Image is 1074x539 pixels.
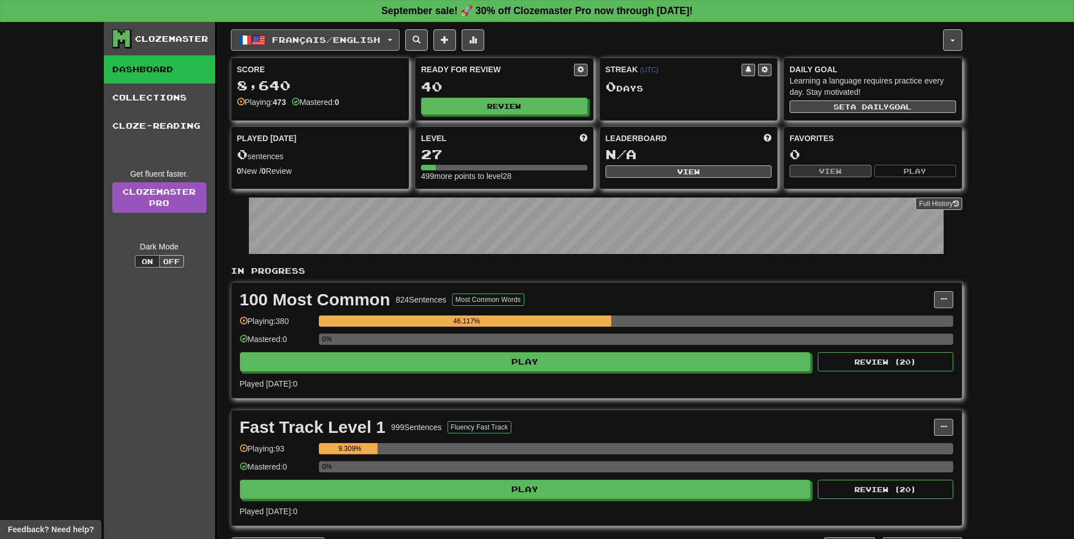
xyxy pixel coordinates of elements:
span: N/A [606,146,637,162]
button: Seta dailygoal [790,100,956,113]
a: Cloze-Reading [104,112,215,140]
a: Dashboard [104,55,215,84]
button: Off [159,255,184,268]
div: sentences [237,147,404,162]
span: Leaderboard [606,133,667,144]
div: New / Review [237,165,404,177]
span: Français / English [272,35,380,45]
button: Fluency Fast Track [448,421,511,433]
span: Score more points to level up [580,133,588,144]
button: Search sentences [405,29,428,51]
div: Playing: 93 [240,443,313,462]
button: Play [240,352,811,371]
div: Favorites [790,133,956,144]
strong: September sale! 🚀 30% off Clozemaster Pro now through [DATE]! [382,5,693,16]
div: Mastered: 0 [240,461,313,480]
span: This week in points, UTC [764,133,771,144]
button: More stats [462,29,484,51]
button: Français/English [231,29,400,51]
span: Played [DATE]: 0 [240,507,297,516]
button: Play [874,165,956,177]
div: Score [237,64,404,75]
div: 824 Sentences [396,294,446,305]
button: Add sentence to collection [433,29,456,51]
p: In Progress [231,265,962,277]
div: 100 Most Common [240,291,391,308]
div: Learning a language requires practice every day. Stay motivated! [790,75,956,98]
span: Level [421,133,446,144]
button: Play [240,480,811,499]
button: Review (20) [818,480,953,499]
div: 0 [790,147,956,161]
div: 27 [421,147,588,161]
div: Clozemaster [135,33,208,45]
span: 0 [237,146,248,162]
div: Streak [606,64,742,75]
div: 46.117% [322,315,611,327]
strong: 0 [261,166,266,176]
div: Daily Goal [790,64,956,75]
button: View [790,165,871,177]
div: Day s [606,80,772,94]
div: 9.309% [322,443,378,454]
button: Most Common Words [452,293,524,306]
div: Fast Track Level 1 [240,419,386,436]
button: Review (20) [818,352,953,371]
button: On [135,255,160,268]
span: a daily [851,103,889,111]
span: Played [DATE]: 0 [240,379,297,388]
strong: 0 [335,98,339,107]
div: 8,640 [237,78,404,93]
a: ClozemasterPro [112,182,207,213]
span: Open feedback widget [8,524,94,535]
strong: 0 [237,166,242,176]
div: Get fluent faster. [112,168,207,179]
a: Collections [104,84,215,112]
div: 999 Sentences [391,422,442,433]
div: 40 [421,80,588,94]
div: 499 more points to level 28 [421,170,588,182]
strong: 473 [273,98,286,107]
span: Played [DATE] [237,133,297,144]
div: Mastered: [292,97,339,108]
button: Review [421,98,588,115]
span: 0 [606,78,616,94]
div: Dark Mode [112,241,207,252]
div: Playing: [237,97,286,108]
button: Full History [915,198,962,210]
a: (UTC) [640,66,658,74]
div: Playing: 380 [240,315,313,334]
div: Mastered: 0 [240,334,313,352]
div: Ready for Review [421,64,574,75]
button: View [606,165,772,178]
